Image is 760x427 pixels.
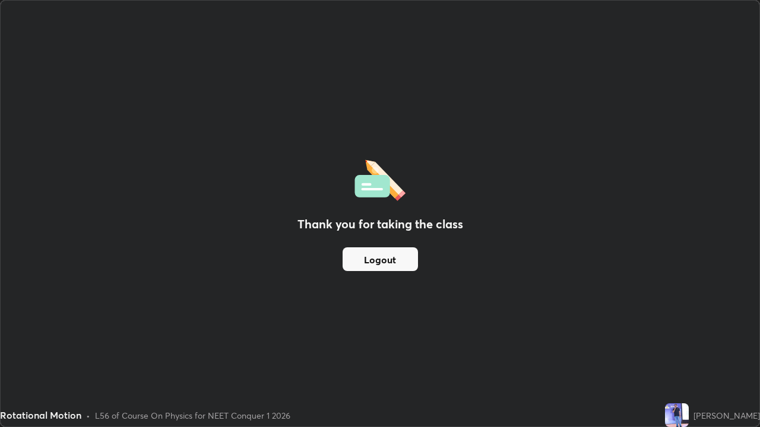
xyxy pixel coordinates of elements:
div: [PERSON_NAME] [693,409,760,422]
img: offlineFeedback.1438e8b3.svg [354,156,406,201]
h2: Thank you for taking the class [297,215,463,233]
div: • [86,409,90,422]
button: Logout [343,247,418,271]
img: f51fef33667341698825c77594be1dc1.jpg [665,403,689,427]
div: L56 of Course On Physics for NEET Conquer 1 2026 [95,409,290,422]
